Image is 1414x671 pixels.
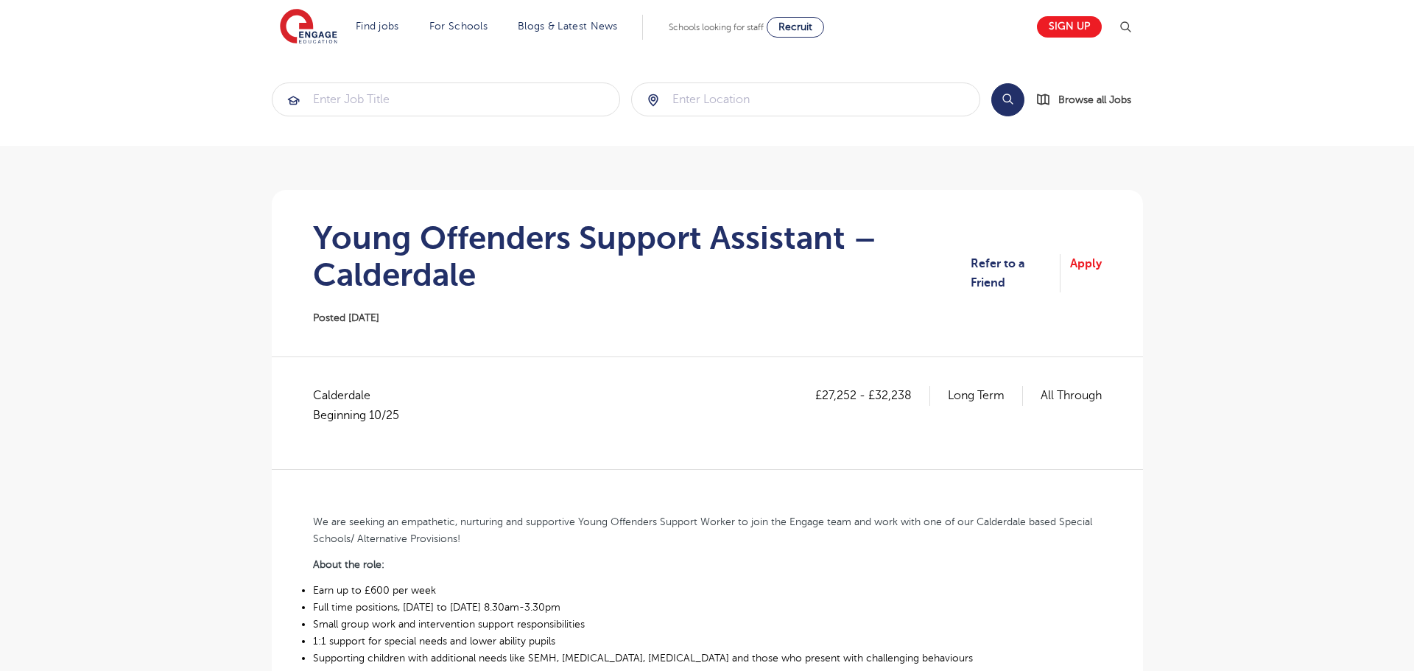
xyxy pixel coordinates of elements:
a: Recruit [767,17,824,38]
input: Submit [272,83,620,116]
li: Small group work and intervention support responsibilities [313,616,1102,633]
p: Long Term [948,386,1023,405]
h1: Young Offenders Support Assistant – Calderdale [313,219,971,293]
span: Posted [DATE] [313,312,379,323]
input: Submit [632,83,979,116]
img: Engage Education [280,9,337,46]
a: Find jobs [356,21,399,32]
a: Blogs & Latest News [518,21,618,32]
a: Apply [1070,254,1102,293]
p: £27,252 - £32,238 [815,386,930,405]
span: Schools looking for staff [669,22,764,32]
a: For Schools [429,21,488,32]
a: Browse all Jobs [1036,91,1143,108]
div: Submit [272,82,621,116]
div: Submit [631,82,980,116]
li: Supporting children with additional needs like SEMH, [MEDICAL_DATA], [MEDICAL_DATA] and those who... [313,650,1102,667]
button: Search [991,83,1024,116]
a: Sign up [1037,16,1102,38]
b: About the role: [313,559,384,570]
span: Calderdale [313,386,414,425]
span: Browse all Jobs [1058,91,1131,108]
li: Full time positions, [DATE] to [DATE] 8.30am-3.30pm [313,599,1102,616]
li: 1:1 support for special needs and lower ability pupils [313,633,1102,650]
span: Recruit [778,21,812,32]
p: We are seeking an empathetic, nurturing and supportive Young Offenders Support Worker to join the... [313,513,1102,547]
p: Beginning 10/25 [313,406,399,425]
a: Refer to a Friend [971,254,1060,293]
p: All Through [1041,386,1102,405]
li: Earn up to £600 per week [313,582,1102,599]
